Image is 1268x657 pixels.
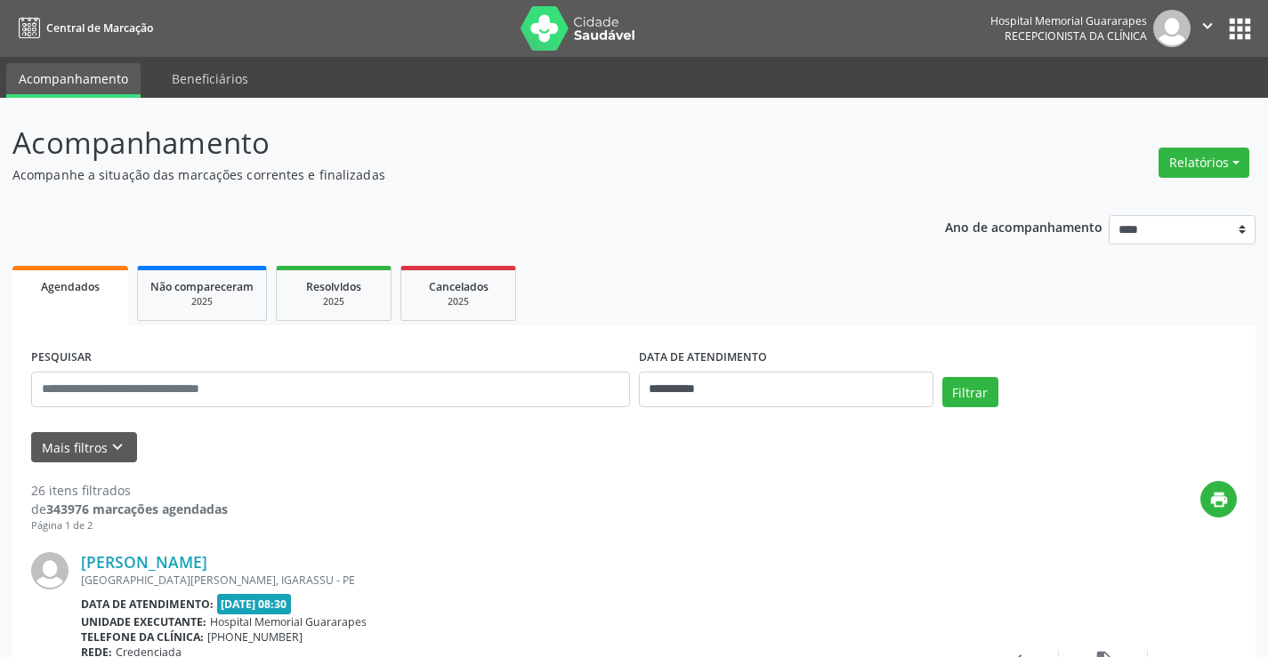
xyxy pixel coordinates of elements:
[31,344,92,372] label: PESQUISAR
[306,279,361,294] span: Resolvidos
[159,63,261,94] a: Beneficiários
[990,13,1147,28] div: Hospital Memorial Guararapes
[1153,10,1191,47] img: img
[429,279,489,294] span: Cancelados
[217,594,292,614] span: [DATE] 08:30
[207,629,303,645] span: [PHONE_NUMBER]
[81,573,970,588] div: [GEOGRAPHIC_DATA][PERSON_NAME], IGARASSU - PE
[945,215,1102,237] p: Ano de acompanhamento
[81,629,204,645] b: Telefone da clínica:
[1200,481,1237,517] button: print
[12,165,883,184] p: Acompanhe a situação das marcações correntes e finalizadas
[31,432,137,463] button: Mais filtroskeyboard_arrow_down
[210,614,367,629] span: Hospital Memorial Guararapes
[12,121,883,165] p: Acompanhamento
[1198,16,1217,36] i: 
[31,518,228,533] div: Página 1 de 2
[942,377,998,407] button: Filtrar
[150,279,254,294] span: Não compareceram
[639,344,767,372] label: DATA DE ATENDIMENTO
[46,501,228,517] strong: 343976 marcações agendadas
[1191,10,1224,47] button: 
[150,295,254,308] div: 2025
[1159,148,1249,178] button: Relatórios
[31,552,69,589] img: img
[31,500,228,518] div: de
[1005,28,1147,44] span: Recepcionista da clínica
[12,13,153,43] a: Central de Marcação
[81,614,206,629] b: Unidade executante:
[289,295,378,308] div: 2025
[31,481,228,500] div: 26 itens filtrados
[46,20,153,36] span: Central de Marcação
[1224,13,1256,44] button: apps
[81,552,207,572] a: [PERSON_NAME]
[1209,490,1229,509] i: print
[6,63,141,98] a: Acompanhamento
[414,295,503,308] div: 2025
[81,597,214,612] b: Data de atendimento:
[108,437,127,457] i: keyboard_arrow_down
[41,279,100,294] span: Agendados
